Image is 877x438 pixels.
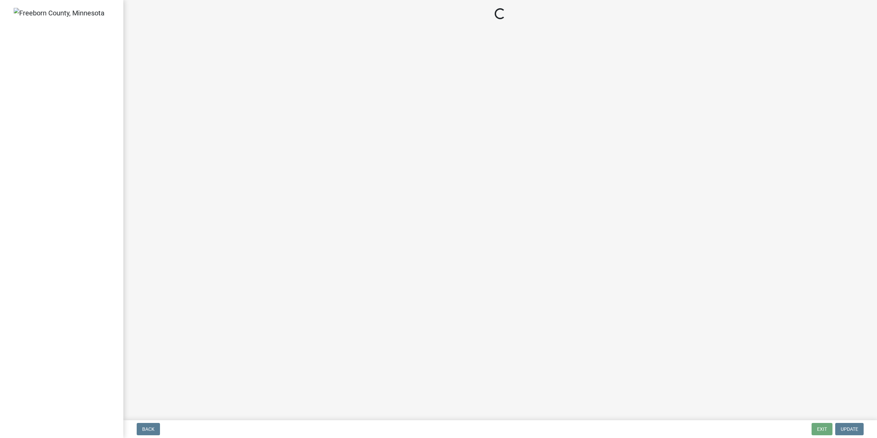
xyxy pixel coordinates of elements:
button: Exit [812,423,832,435]
span: Back [142,426,155,432]
img: Freeborn County, Minnesota [14,8,104,18]
button: Back [137,423,160,435]
span: Update [841,426,858,432]
button: Update [835,423,864,435]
